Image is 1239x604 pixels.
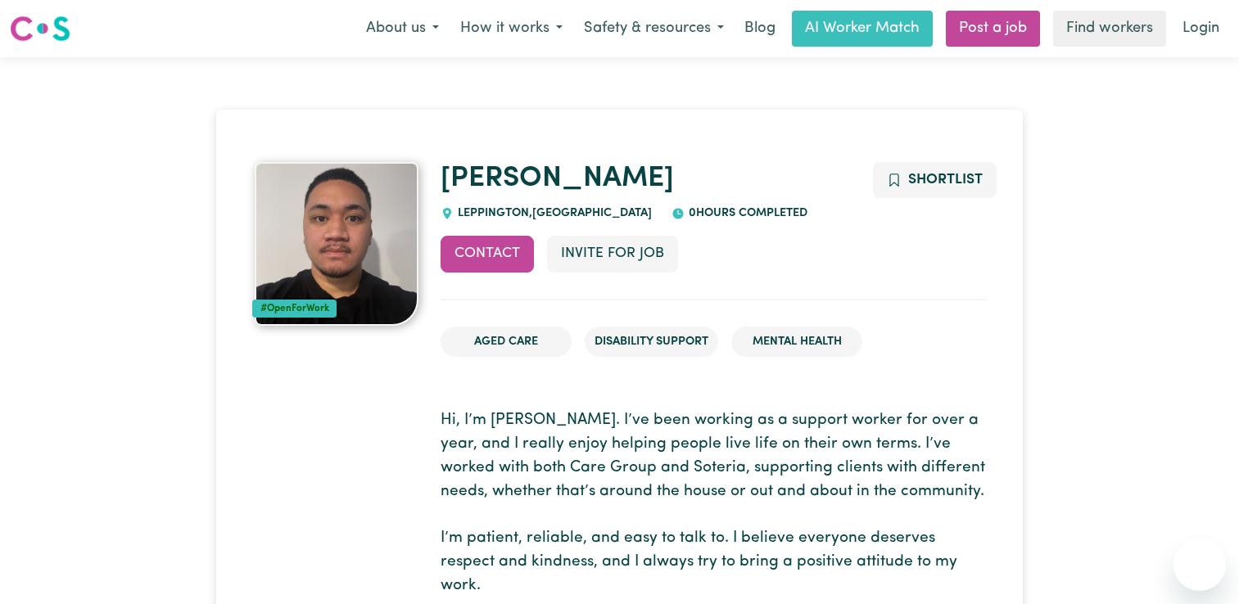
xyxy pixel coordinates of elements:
a: [PERSON_NAME] [441,165,674,193]
span: 0 hours completed [685,207,807,219]
button: Contact [441,236,534,272]
span: LEPPINGTON , [GEOGRAPHIC_DATA] [454,207,652,219]
button: Invite for Job [547,236,678,272]
img: Careseekers logo [10,14,70,43]
a: AI Worker Match [792,11,933,47]
li: Mental Health [731,327,862,358]
button: Add to shortlist [873,162,997,198]
a: Daniel's profile picture'#OpenForWork [252,162,421,326]
a: Careseekers logo [10,10,70,47]
button: Safety & resources [573,11,735,46]
iframe: Button to launch messaging window [1173,539,1226,591]
a: Post a job [946,11,1040,47]
a: Blog [735,11,785,47]
div: #OpenForWork [252,300,337,318]
button: About us [355,11,450,46]
img: Daniel [255,162,418,326]
a: Find workers [1053,11,1166,47]
li: Disability Support [585,327,718,358]
button: How it works [450,11,573,46]
li: Aged Care [441,327,572,358]
span: Shortlist [908,173,983,187]
a: Login [1173,11,1229,47]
